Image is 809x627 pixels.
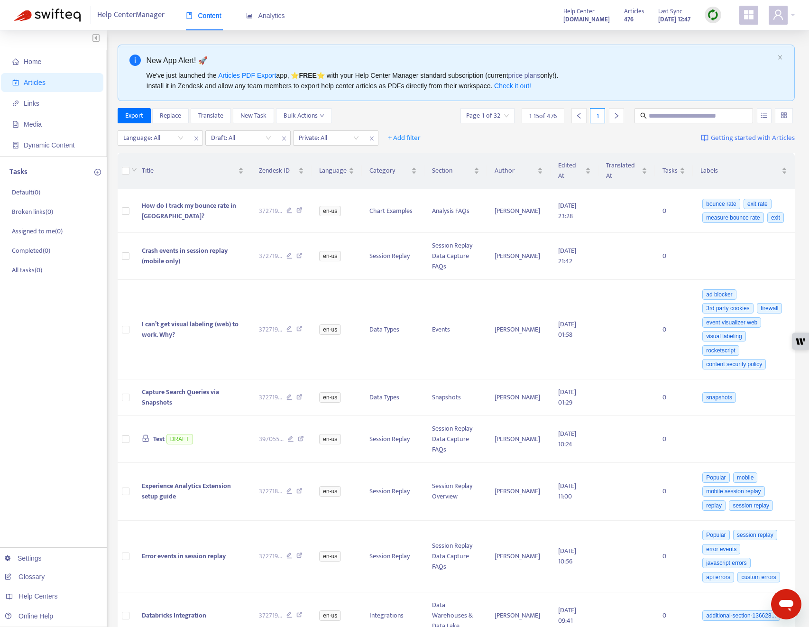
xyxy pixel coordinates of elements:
span: en-us [319,486,341,497]
span: ad blocker [702,289,736,300]
button: close [777,55,783,61]
span: close [777,55,783,60]
span: bounce rate [702,199,740,209]
div: New App Alert! 🚀 [147,55,774,66]
span: Databricks Integration [142,610,206,621]
span: area-chart [246,12,253,19]
span: [DATE] 10:56 [558,545,576,567]
span: exit rate [744,199,772,209]
td: 0 [655,379,693,416]
th: Author [487,153,550,189]
td: Session Replay [362,233,424,280]
span: home [12,58,19,65]
span: error events [702,544,740,554]
span: Content [186,12,221,19]
span: Language [319,166,347,176]
th: Translated At [598,153,655,189]
span: [DATE] 23:28 [558,200,576,221]
span: 1 - 15 of 476 [529,111,557,121]
span: Experience Analytics Extension setup guide [142,480,231,502]
span: Analytics [246,12,285,19]
div: 1 [590,108,605,123]
button: Bulk Actionsdown [276,108,332,123]
span: user [772,9,784,20]
span: Error events in session replay [142,551,226,562]
span: en-us [319,206,341,216]
span: Export [125,111,143,121]
td: Session Replay Data Capture FAQs [424,416,487,463]
span: en-us [319,251,341,261]
span: measure bounce rate [702,212,763,223]
span: appstore [743,9,754,20]
td: 0 [655,280,693,379]
iframe: Button to launch messaging window [771,589,801,619]
p: Completed ( 0 ) [12,246,50,256]
span: Popular [702,530,729,540]
span: javascript errors [702,558,750,568]
td: [PERSON_NAME] [487,280,550,379]
td: Session Replay [362,463,424,521]
span: visual labeling [702,331,745,341]
a: Settings [5,554,42,562]
span: link [12,100,19,107]
span: [DATE] 09:41 [558,605,576,626]
a: Getting started with Articles [701,130,795,146]
td: [PERSON_NAME] [487,463,550,521]
td: 0 [655,521,693,592]
td: 0 [655,416,693,463]
button: + Add filter [381,130,428,146]
td: Session Replay Overview [424,463,487,521]
p: Tasks [9,166,28,178]
td: 0 [655,463,693,521]
span: Title [142,166,236,176]
span: How do I track my bounce rate in [GEOGRAPHIC_DATA]? [142,200,236,221]
p: Default ( 0 ) [12,187,40,197]
span: Help Center [563,6,595,17]
span: en-us [319,324,341,335]
span: Labels [700,166,780,176]
th: Category [362,153,424,189]
th: Section [424,153,487,189]
span: down [320,113,324,118]
span: en-us [319,551,341,562]
img: image-link [701,134,708,142]
span: Edited At [558,160,584,181]
span: close [190,133,202,144]
span: Zendesk ID [259,166,297,176]
td: Session Replay [362,416,424,463]
span: unordered-list [761,112,767,119]
span: right [613,112,620,119]
a: Glossary [5,573,45,581]
span: mobile session replay [702,486,764,497]
span: replay [702,500,726,511]
span: Links [24,100,39,107]
span: [DATE] 10:24 [558,428,576,450]
span: Category [369,166,409,176]
span: 372719 ... [259,324,282,335]
button: Export [118,108,151,123]
span: session replay [733,530,777,540]
td: Snapshots [424,379,487,416]
th: Language [312,153,362,189]
a: [DOMAIN_NAME] [563,14,610,25]
span: en-us [319,392,341,403]
span: close [366,133,378,144]
span: [DATE] 01:58 [558,319,576,340]
td: 0 [655,233,693,280]
img: sync.dc5367851b00ba804db3.png [707,9,719,21]
span: Capture Search Queries via Snapshots [142,387,219,408]
button: New Task [233,108,274,123]
td: Events [424,280,487,379]
span: additional-section-136628... [702,610,780,621]
span: Articles [624,6,644,17]
span: book [186,12,193,19]
span: container [12,142,19,148]
span: Translate [198,111,223,121]
span: firewall [757,303,782,313]
p: Broken links ( 0 ) [12,207,53,217]
span: close [278,133,290,144]
span: en-us [319,434,341,444]
span: down [131,167,137,173]
span: lock [142,434,149,442]
span: 372719 ... [259,610,282,621]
